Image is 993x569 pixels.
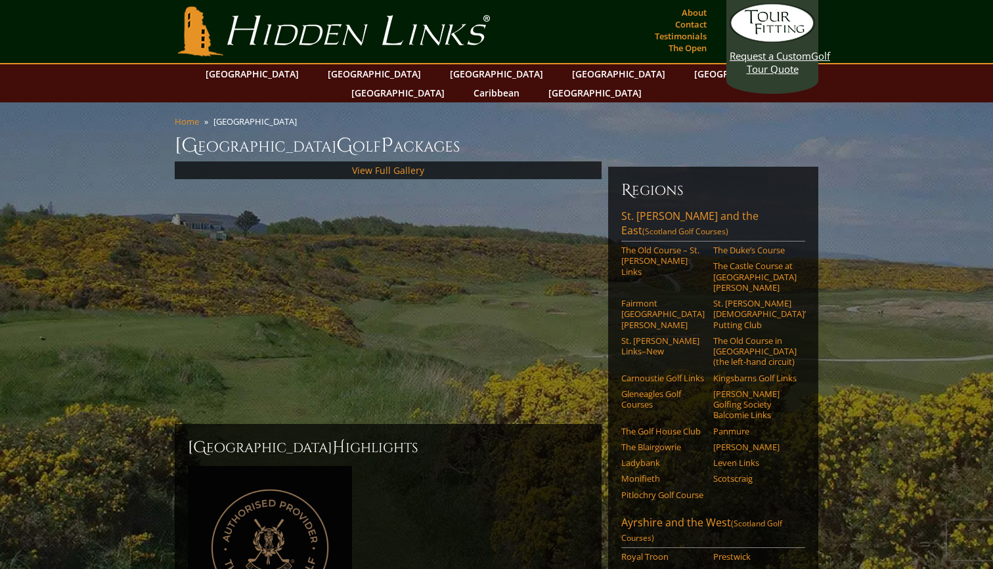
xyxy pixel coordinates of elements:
[621,490,705,500] a: Pitlochry Golf Course
[621,298,705,330] a: Fairmont [GEOGRAPHIC_DATA][PERSON_NAME]
[713,442,797,452] a: [PERSON_NAME]
[352,164,424,177] a: View Full Gallery
[621,457,705,468] a: Ladybank
[713,335,797,368] a: The Old Course in [GEOGRAPHIC_DATA] (the left-hand circuit)
[713,551,797,562] a: Prestwick
[188,437,588,458] h2: [GEOGRAPHIC_DATA] ighlights
[621,515,805,548] a: Ayrshire and the West(Scotland Golf Courses)
[621,442,705,452] a: The Blairgowrie
[651,27,710,45] a: Testimonials
[713,373,797,383] a: Kingsbarns Golf Links
[713,298,797,330] a: St. [PERSON_NAME] [DEMOGRAPHIC_DATA]’ Putting Club
[199,64,305,83] a: [GEOGRAPHIC_DATA]
[688,64,794,83] a: [GEOGRAPHIC_DATA]
[642,226,728,237] span: (Scotland Golf Courses)
[713,261,797,293] a: The Castle Course at [GEOGRAPHIC_DATA][PERSON_NAME]
[621,335,705,357] a: St. [PERSON_NAME] Links–New
[542,83,648,102] a: [GEOGRAPHIC_DATA]
[730,49,811,62] span: Request a Custom
[672,15,710,33] a: Contact
[713,245,797,255] a: The Duke’s Course
[175,116,199,127] a: Home
[621,245,705,277] a: The Old Course – St. [PERSON_NAME] Links
[621,426,705,436] a: The Golf House Club
[565,64,672,83] a: [GEOGRAPHIC_DATA]
[381,133,393,159] span: P
[713,473,797,484] a: Scotscraig
[713,457,797,468] a: Leven Links
[713,426,797,436] a: Panmure
[621,473,705,484] a: Monifieth
[621,518,782,543] span: (Scotland Golf Courses)
[321,64,428,83] a: [GEOGRAPHIC_DATA]
[175,133,818,159] h1: [GEOGRAPHIC_DATA] olf ackages
[336,133,353,159] span: G
[345,83,451,102] a: [GEOGRAPHIC_DATA]
[621,389,705,410] a: Gleneagles Golf Courses
[467,83,526,102] a: Caribbean
[332,437,345,458] span: H
[621,551,705,562] a: Royal Troon
[621,373,705,383] a: Carnoustie Golf Links
[213,116,302,127] li: [GEOGRAPHIC_DATA]
[621,180,805,201] h6: Regions
[621,209,805,242] a: St. [PERSON_NAME] and the East(Scotland Golf Courses)
[443,64,550,83] a: [GEOGRAPHIC_DATA]
[678,3,710,22] a: About
[730,3,815,75] a: Request a CustomGolf Tour Quote
[713,389,797,421] a: [PERSON_NAME] Golfing Society Balcomie Links
[665,39,710,57] a: The Open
